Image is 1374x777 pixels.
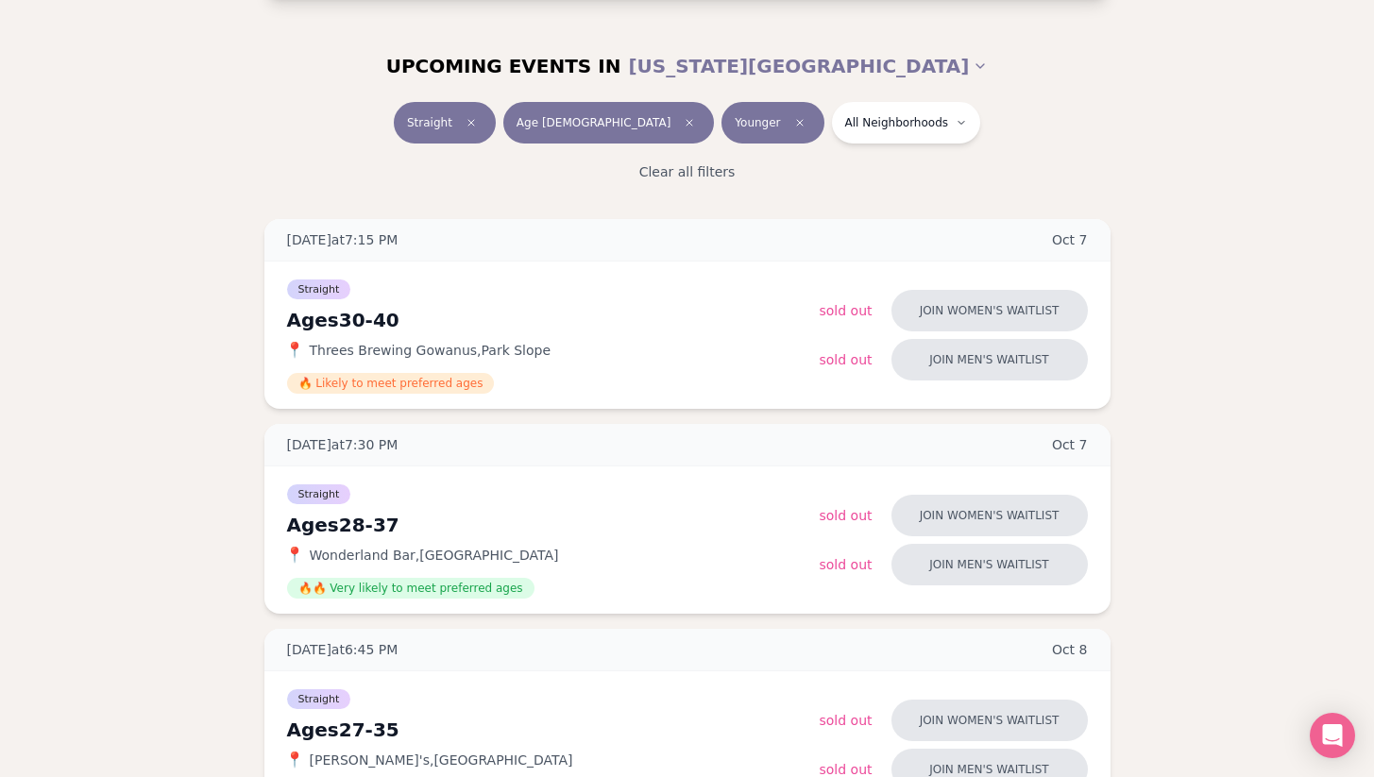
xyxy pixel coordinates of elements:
[820,762,873,777] span: Sold Out
[287,484,351,504] span: Straight
[891,290,1088,331] button: Join women's waitlist
[1052,435,1088,454] span: Oct 7
[1310,713,1355,758] div: Open Intercom Messenger
[287,640,399,659] span: [DATE] at 6:45 PM
[820,557,873,572] span: Sold Out
[628,151,747,193] button: Clear all filters
[310,546,559,565] span: Wonderland Bar , [GEOGRAPHIC_DATA]
[820,303,873,318] span: Sold Out
[845,115,948,130] span: All Neighborhoods
[287,689,351,709] span: Straight
[407,115,452,130] span: Straight
[891,339,1088,380] button: Join men's waitlist
[820,713,873,728] span: Sold Out
[287,717,820,743] div: Ages 27-35
[820,508,873,523] span: Sold Out
[460,111,483,134] span: Clear event type filter
[287,230,399,249] span: [DATE] at 7:15 PM
[287,279,351,299] span: Straight
[394,102,496,144] button: StraightClear event type filter
[820,352,873,367] span: Sold Out
[287,548,302,563] span: 📍
[1052,230,1088,249] span: Oct 7
[891,544,1088,585] button: Join men's waitlist
[310,341,551,360] span: Threes Brewing Gowanus , Park Slope
[1052,640,1088,659] span: Oct 8
[287,512,820,538] div: Ages 28-37
[386,53,621,79] span: UPCOMING EVENTS IN
[287,435,399,454] span: [DATE] at 7:30 PM
[287,307,820,333] div: Ages 30-40
[310,751,573,769] span: [PERSON_NAME]'s , [GEOGRAPHIC_DATA]
[721,102,823,144] button: YoungerClear preference
[628,45,988,87] button: [US_STATE][GEOGRAPHIC_DATA]
[287,373,495,394] span: 🔥 Likely to meet preferred ages
[735,115,780,130] span: Younger
[287,752,302,768] span: 📍
[832,102,980,144] button: All Neighborhoods
[503,102,714,144] button: Age [DEMOGRAPHIC_DATA]Clear age
[891,700,1088,741] button: Join women's waitlist
[287,578,534,599] span: 🔥🔥 Very likely to meet preferred ages
[287,343,302,358] span: 📍
[678,111,701,134] span: Clear age
[517,115,670,130] span: Age [DEMOGRAPHIC_DATA]
[891,495,1088,536] button: Join women's waitlist
[789,111,811,134] span: Clear preference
